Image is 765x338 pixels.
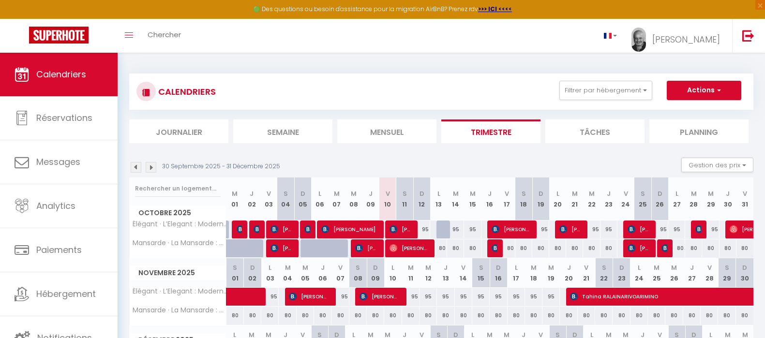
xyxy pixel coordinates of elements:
[131,239,228,247] span: Mansarde · La Mansarde : Cosy et Charme au Centre Historique
[720,239,736,257] div: 80
[237,220,242,238] span: [PERSON_NAME]
[29,27,89,44] img: Super Booking
[356,263,360,272] abbr: S
[566,177,583,220] th: 21
[578,307,595,324] div: 80
[567,263,571,272] abbr: J
[525,307,542,324] div: 80
[548,263,554,272] abbr: M
[130,266,226,280] span: Novembre 2025
[408,263,414,272] abbr: M
[402,307,420,324] div: 80
[742,263,747,272] abbr: D
[675,189,678,198] abbr: L
[36,112,92,124] span: Réservations
[391,263,394,272] abbr: L
[690,263,694,272] abbr: J
[441,119,540,143] li: Trimestre
[515,239,532,257] div: 80
[531,263,537,272] abbr: M
[532,177,549,220] th: 19
[685,239,702,257] div: 80
[447,220,464,238] div: 95
[321,263,325,272] abbr: J
[455,258,472,288] th: 14
[498,177,515,220] th: 17
[349,307,367,324] div: 80
[294,177,311,220] th: 05
[613,258,630,288] th: 23
[243,177,260,220] th: 02
[736,307,753,324] div: 80
[490,307,507,324] div: 80
[583,239,600,257] div: 80
[492,239,497,257] span: [PERSON_NAME]
[566,239,583,257] div: 80
[314,258,331,288] th: 06
[584,263,588,272] abbr: V
[379,177,396,220] th: 10
[668,239,685,257] div: 80
[331,307,349,324] div: 80
[413,177,430,220] th: 12
[140,19,188,53] a: Chercher
[559,81,652,100] button: Filtrer par hébergement
[479,263,483,272] abbr: S
[250,189,254,198] abbr: J
[542,307,560,324] div: 80
[318,189,321,198] abbr: L
[331,288,349,306] div: 95
[244,258,261,288] th: 02
[261,307,279,324] div: 80
[131,220,228,228] span: Élégant · L’Elegant : Moderne et Charme en Coeur de Ville
[702,177,719,220] th: 29
[285,263,291,272] abbr: M
[297,258,314,288] th: 05
[472,288,490,306] div: 95
[413,220,430,238] div: 95
[304,220,310,238] span: [PERSON_NAME]
[542,288,560,306] div: 95
[453,189,459,198] abbr: M
[355,239,378,257] span: [PERSON_NAME]
[334,189,340,198] abbr: M
[525,288,542,306] div: 95
[595,307,613,324] div: 80
[708,189,714,198] abbr: M
[572,189,578,198] abbr: M
[390,239,429,257] span: [PERSON_NAME]
[628,239,650,257] span: [PERSON_NAME]
[464,239,481,257] div: 80
[362,177,379,220] th: 09
[367,258,384,288] th: 09
[496,263,501,272] abbr: D
[472,258,490,288] th: 15
[617,177,634,220] th: 24
[402,258,420,288] th: 11
[508,307,525,324] div: 80
[515,263,518,272] abbr: L
[736,177,753,220] th: 31
[226,177,243,220] th: 01
[321,220,378,238] span: [PERSON_NAME]
[619,263,624,272] abbr: D
[396,177,413,220] th: 11
[437,258,454,288] th: 13
[425,263,431,272] abbr: M
[260,177,277,220] th: 03
[437,288,454,306] div: 95
[515,177,532,220] th: 18
[595,258,613,288] th: 22
[284,189,288,198] abbr: S
[624,19,732,53] a: ... [PERSON_NAME]
[681,158,753,172] button: Gestion des prix
[444,263,448,272] abbr: J
[233,263,237,272] abbr: S
[600,239,617,257] div: 80
[683,307,701,324] div: 80
[420,288,437,306] div: 95
[345,177,362,220] th: 08
[630,307,648,324] div: 80
[302,263,308,272] abbr: M
[583,220,600,238] div: 95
